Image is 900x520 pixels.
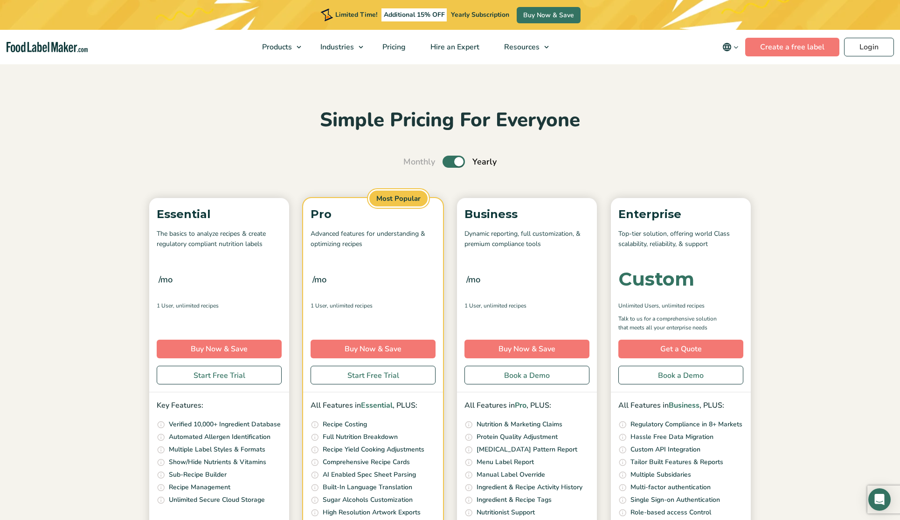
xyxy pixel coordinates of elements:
a: Login [844,38,894,56]
p: Multiple Subsidaries [630,470,691,480]
p: Show/Hide Nutrients & Vitamins [169,457,266,467]
p: Protein Quality Adjustment [477,432,558,442]
p: All Features in , PLUS: [464,400,589,412]
span: Most Popular [368,189,429,208]
p: Essential [157,205,282,223]
p: Regulatory Compliance in 8+ Markets [630,419,742,430]
p: Automated Allergen Identification [169,432,270,442]
p: [MEDICAL_DATA] Pattern Report [477,445,577,455]
span: Resources [501,42,540,52]
p: Custom API Integration [630,445,700,455]
p: Single Sign-on Authentication [630,495,720,505]
p: Recipe Yield Cooking Adjustments [323,445,424,455]
a: Industries [308,30,368,64]
span: Essential [361,400,393,411]
span: Additional 15% OFF [381,8,447,21]
p: Multiple Label Styles & Formats [169,445,265,455]
p: Key Features: [157,400,282,412]
span: 1 User [311,301,327,310]
span: , Unlimited Recipes [659,301,705,310]
span: Products [259,42,293,52]
label: Toggle [443,156,465,168]
a: Get a Quote [618,340,743,358]
span: /mo [312,273,326,286]
div: Custom [618,270,694,288]
p: Role-based access Control [630,507,711,518]
a: Pricing [370,30,416,64]
p: Top-tier solution, offering world Class scalability, reliability, & support [618,229,743,250]
p: Multi-factor authentication [630,482,711,493]
span: Industries [318,42,355,52]
p: Ingredient & Recipe Activity History [477,482,582,493]
a: Buy Now & Save [517,7,581,23]
p: Enterprise [618,205,743,223]
p: Unlimited Secure Cloud Storage [169,495,265,505]
a: Buy Now & Save [464,340,589,358]
a: Buy Now & Save [311,340,436,358]
span: Business [669,400,699,411]
span: 1 User [157,301,173,310]
p: Sugar Alcohols Customization [323,495,413,505]
p: Menu Label Report [477,457,534,467]
span: Yearly [472,156,497,168]
h2: Simple Pricing For Everyone [145,108,755,133]
p: Ingredient & Recipe Tags [477,495,552,505]
a: Resources [492,30,554,64]
p: Nutritionist Support [477,507,535,518]
p: Business [464,205,589,223]
a: Buy Now & Save [157,340,282,358]
span: , Unlimited Recipes [173,301,219,310]
a: Create a free label [745,38,839,56]
span: , Unlimited Recipes [327,301,373,310]
span: /mo [159,273,173,286]
p: Recipe Management [169,482,230,493]
p: Talk to us for a comprehensive solution that meets all your enterprise needs [618,315,726,332]
span: Pricing [380,42,407,52]
div: Open Intercom Messenger [868,488,891,511]
span: Hire an Expert [428,42,480,52]
p: Verified 10,000+ Ingredient Database [169,419,281,430]
p: Nutrition & Marketing Claims [477,419,562,430]
a: Start Free Trial [157,366,282,384]
p: Pro [311,205,436,223]
a: Products [250,30,306,64]
a: Book a Demo [618,366,743,384]
a: Start Free Trial [311,366,436,384]
span: Yearly Subscription [451,10,509,19]
p: Built-In Language Translation [323,482,412,493]
p: AI Enabled Spec Sheet Parsing [323,470,416,480]
span: , Unlimited Recipes [481,301,526,310]
a: Hire an Expert [418,30,490,64]
span: Monthly [403,156,435,168]
p: The basics to analyze recipes & create regulatory compliant nutrition labels [157,229,282,250]
span: Limited Time! [335,10,377,19]
a: Book a Demo [464,366,589,384]
p: All Features in , PLUS: [618,400,743,412]
p: Dynamic reporting, full customization, & premium compliance tools [464,229,589,250]
p: Advanced features for understanding & optimizing recipes [311,229,436,250]
span: Pro [515,400,526,411]
span: Unlimited Users [618,301,659,310]
span: /mo [466,273,480,286]
p: Full Nutrition Breakdown [323,432,398,442]
p: Manual Label Override [477,470,545,480]
p: Comprehensive Recipe Cards [323,457,410,467]
p: Sub-Recipe Builder [169,470,227,480]
p: Recipe Costing [323,419,367,430]
p: High Resolution Artwork Exports [323,507,421,518]
p: Tailor Built Features & Reports [630,457,723,467]
span: 1 User [464,301,481,310]
p: Hassle Free Data Migration [630,432,713,442]
p: All Features in , PLUS: [311,400,436,412]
